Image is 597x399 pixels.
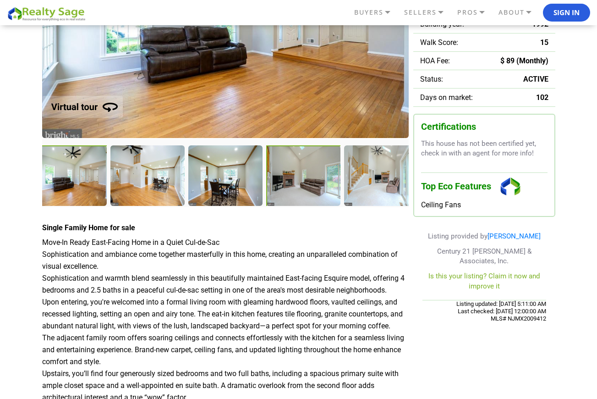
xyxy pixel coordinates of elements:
span: [DATE] 5:11:00 AM [498,300,546,307]
a: SELLERS [402,5,455,20]
span: 102 [536,93,548,102]
span: Listing provided by [428,232,541,240]
span: ACTIVE [523,75,548,83]
p: This house has not been certified yet, check in with an agent for more info! [421,139,548,159]
a: BUYERS [352,5,402,20]
div: Ceiling Fans [421,200,548,209]
h4: Single Family Home for sale [42,223,409,232]
span: [DATE] 12:00:00 AM [494,308,546,315]
a: ABOUT [496,5,543,20]
span: HOA Fee: [420,56,450,65]
span: Walk Score: [420,38,458,47]
a: PROS [455,5,496,20]
div: Listing updated: Last checked: [422,300,546,322]
span: Days on market: [420,93,473,102]
span: Status: [420,75,443,83]
span: $ 89 (Monthly) [500,56,548,65]
span: 15 [540,38,548,47]
span: MLS# NJMX2009412 [491,315,546,322]
img: REALTY SAGE [7,6,89,22]
a: [PERSON_NAME] [487,232,541,240]
button: Sign In [543,4,590,22]
a: Is this your listing? Claim it now and improve it [428,272,540,290]
h3: Top Eco Features [421,172,548,200]
h3: Certifications [421,122,548,132]
span: Century 21 [PERSON_NAME] & Associates, Inc. [437,247,531,265]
